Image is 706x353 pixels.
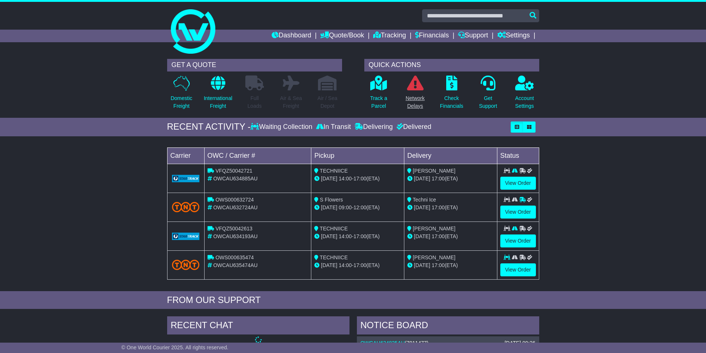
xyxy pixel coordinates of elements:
[407,204,494,212] div: (ETA)
[440,75,464,114] a: CheckFinancials
[314,204,401,212] div: - (ETA)
[407,175,494,183] div: (ETA)
[500,234,536,247] a: View Order
[407,233,494,240] div: (ETA)
[405,75,425,114] a: NetworkDelays
[172,202,200,212] img: TNT_Domestic.png
[370,94,387,110] p: Track a Parcel
[339,233,352,239] span: 14:00
[478,75,497,114] a: GetSupport
[354,262,367,268] span: 17:00
[414,204,430,210] span: [DATE]
[320,197,343,203] span: S Flowers
[515,94,534,110] p: Account Settings
[172,175,200,182] img: GetCarrierServiceLogo
[204,147,311,164] td: OWC / Carrier #
[245,94,264,110] p: Full Loads
[251,123,314,131] div: Waiting Collection
[321,176,337,182] span: [DATE]
[407,262,494,269] div: (ETA)
[497,30,530,42] a: Settings
[172,233,200,240] img: GetCarrierServiceLogo
[321,262,337,268] span: [DATE]
[280,94,302,110] p: Air & Sea Freight
[213,233,258,239] span: OWCAU634193AU
[314,175,401,183] div: - (ETA)
[413,226,455,232] span: [PERSON_NAME]
[370,75,388,114] a: Track aParcel
[415,30,449,42] a: Financials
[320,226,348,232] span: TECHNIICE
[361,340,405,346] a: OWCAU634825AU
[361,340,536,346] div: ( )
[339,262,352,268] span: 14:00
[320,254,348,260] span: TECHNIICE
[414,176,430,182] span: [DATE]
[213,262,258,268] span: OWCAU635474AU
[170,94,192,110] p: Domestic Freight
[413,197,436,203] span: Techni Ice
[122,344,229,350] span: © One World Courier 2025. All rights reserved.
[500,206,536,219] a: View Order
[500,177,536,190] a: View Order
[407,340,427,346] span: 7911477
[320,30,364,42] a: Quote/Book
[413,254,455,260] span: [PERSON_NAME]
[354,233,367,239] span: 17:00
[203,75,233,114] a: InternationalFreight
[213,176,258,182] span: OWCAU634885AU
[458,30,488,42] a: Support
[215,168,252,174] span: VFQZ50042721
[167,147,204,164] td: Carrier
[404,147,497,164] td: Delivery
[357,316,539,336] div: NOTICE BOARD
[432,204,445,210] span: 17:00
[515,75,534,114] a: AccountSettings
[354,204,367,210] span: 12:00
[314,123,353,131] div: In Transit
[405,94,424,110] p: Network Delays
[215,197,254,203] span: OWS000632724
[320,168,348,174] span: TECHNIICE
[373,30,406,42] a: Tracking
[167,59,342,71] div: GET A QUOTE
[167,316,349,336] div: RECENT CHAT
[314,233,401,240] div: - (ETA)
[497,147,539,164] td: Status
[318,94,338,110] p: Air / Sea Depot
[215,254,254,260] span: OWS000635474
[311,147,404,164] td: Pickup
[215,226,252,232] span: VFQZ50042613
[354,176,367,182] span: 17:00
[432,176,445,182] span: 17:00
[321,233,337,239] span: [DATE]
[170,75,192,114] a: DomesticFreight
[172,260,200,270] img: TNT_Domestic.png
[339,204,352,210] span: 09:00
[395,123,431,131] div: Delivered
[504,340,535,346] div: [DATE] 09:26
[272,30,311,42] a: Dashboard
[321,204,337,210] span: [DATE]
[167,121,251,132] div: RECENT ACTIVITY -
[479,94,497,110] p: Get Support
[364,59,539,71] div: QUICK ACTIONS
[500,263,536,276] a: View Order
[432,262,445,268] span: 17:00
[414,262,430,268] span: [DATE]
[440,94,463,110] p: Check Financials
[167,295,539,306] div: FROM OUR SUPPORT
[414,233,430,239] span: [DATE]
[204,94,232,110] p: International Freight
[353,123,395,131] div: Delivering
[413,168,455,174] span: [PERSON_NAME]
[432,233,445,239] span: 17:00
[213,204,258,210] span: OWCAU632724AU
[339,176,352,182] span: 14:00
[314,262,401,269] div: - (ETA)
